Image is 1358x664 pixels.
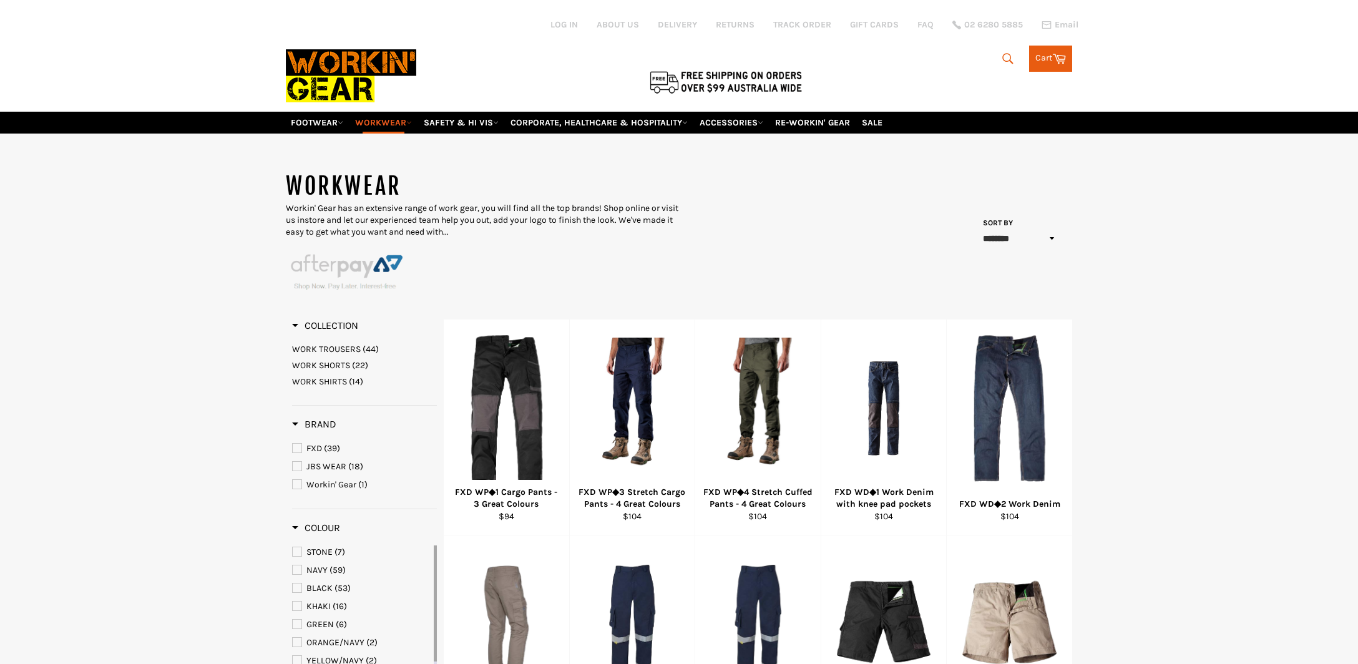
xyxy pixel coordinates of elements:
[349,376,363,387] span: (14)
[292,442,437,456] a: FXD
[324,443,340,454] span: (39)
[306,601,331,612] span: KHAKI
[648,69,804,95] img: Flat $9.95 shipping Australia wide
[964,21,1023,29] span: 02 6280 5885
[350,112,417,134] a: WORKWEAR
[306,565,328,575] span: NAVY
[695,320,821,535] a: FXD WP◆4 Stretch Cuffed Pants - 4 Great Colours - Workin' Gear FXD WP◆4 Stretch Cuffed Pants - 4 ...
[658,19,697,31] a: DELIVERY
[292,478,437,492] a: Workin' Gear
[946,320,1072,535] a: FXD WD◆2 Work Denim - Workin' Gear FXD WD◆2 Work Denim $104
[363,344,379,354] span: (44)
[773,19,831,31] a: TRACK ORDER
[292,582,431,595] a: BLACK
[366,637,378,648] span: (2)
[292,418,336,430] span: Brand
[703,510,813,522] div: $104
[452,486,562,510] div: FXD WP◆1 Cargo Pants - 3 Great Colours
[292,460,437,474] a: JBS WEAR
[306,443,322,454] span: FXD
[577,486,687,510] div: FXD WP◆3 Stretch Cargo Pants - 4 Great Colours
[1042,20,1078,30] a: Email
[952,21,1023,29] a: 02 6280 5885
[716,19,755,31] a: RETURNS
[850,19,899,31] a: GIFT CARDS
[577,510,687,522] div: $104
[348,461,363,472] span: (18)
[352,360,368,371] span: (22)
[585,338,680,479] img: FXD WP◆3 Stretch Cargo Pants - 4 Great Colours - Workin' Gear
[292,636,431,650] a: ORANGE/NAVY
[292,522,340,534] h3: Colour
[569,320,695,535] a: FXD WP◆3 Stretch Cargo Pants - 4 Great Colours - Workin' Gear FXD WP◆3 Stretch Cargo Pants - 4 Gr...
[955,510,1065,522] div: $104
[286,112,348,134] a: FOOTWEAR
[292,360,350,371] span: WORK SHORTS
[292,344,361,354] span: WORK TROUSERS
[917,19,934,31] a: FAQ
[306,619,334,630] span: GREEN
[550,19,578,30] a: Log in
[292,564,431,577] a: NAVY
[1055,21,1078,29] span: Email
[467,335,545,482] img: FXD WP◆1 Cargo Pants - 4 Great Colours - Workin' Gear
[306,637,364,648] span: ORANGE/NAVY
[821,320,947,535] a: FXD WD◆1 Work Denim with knee pad pockets - Workin' Gear FXD WD◆1 Work Denim with knee pad pocket...
[335,547,345,557] span: (7)
[306,547,333,557] span: STONE
[292,320,358,332] h3: Collection
[292,618,431,632] a: GREEN
[306,461,346,472] span: JBS WEAR
[292,343,437,355] a: WORK TROUSERS
[711,338,805,479] img: FXD WP◆4 Stretch Cuffed Pants - 4 Great Colours - Workin' Gear
[292,376,347,387] span: WORK SHIRTS
[967,335,1052,482] img: FXD WD◆2 Work Denim - Workin' Gear
[452,510,562,522] div: $94
[306,479,356,490] span: Workin' Gear
[292,600,431,613] a: KHAKI
[292,545,431,559] a: STONE
[292,418,336,431] h3: Brand
[703,486,813,510] div: FXD WP◆4 Stretch Cuffed Pants - 4 Great Colours
[979,218,1013,228] label: Sort by
[419,112,504,134] a: SAFETY & HI VIS
[695,112,768,134] a: ACCESSORIES
[857,112,887,134] a: SALE
[292,320,358,331] span: Collection
[597,19,639,31] a: ABOUT US
[286,41,416,111] img: Workin Gear leaders in Workwear, Safety Boots, PPE, Uniforms. Australia's No.1 in Workwear
[955,498,1065,510] div: FXD WD◆2 Work Denim
[333,601,347,612] span: (16)
[358,479,368,490] span: (1)
[330,565,346,575] span: (59)
[306,583,333,593] span: BLACK
[1029,46,1072,72] a: Cart
[336,619,347,630] span: (6)
[292,359,437,371] a: WORK SHORTS
[770,112,855,134] a: RE-WORKIN' GEAR
[292,376,437,388] a: WORK SHIRTS
[286,171,679,202] h1: WORKWEAR
[506,112,693,134] a: CORPORATE, HEALTHCARE & HOSPITALITY
[443,320,569,535] a: FXD WP◆1 Cargo Pants - 4 Great Colours - Workin' Gear FXD WP◆1 Cargo Pants - 3 Great Colours $94
[829,486,939,510] div: FXD WD◆1 Work Denim with knee pad pockets
[286,202,679,238] p: Workin' Gear has an extensive range of work gear, you will find all the top brands! Shop online o...
[829,510,939,522] div: $104
[837,361,931,456] img: FXD WD◆1 Work Denim with knee pad pockets - Workin' Gear
[335,583,351,593] span: (53)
